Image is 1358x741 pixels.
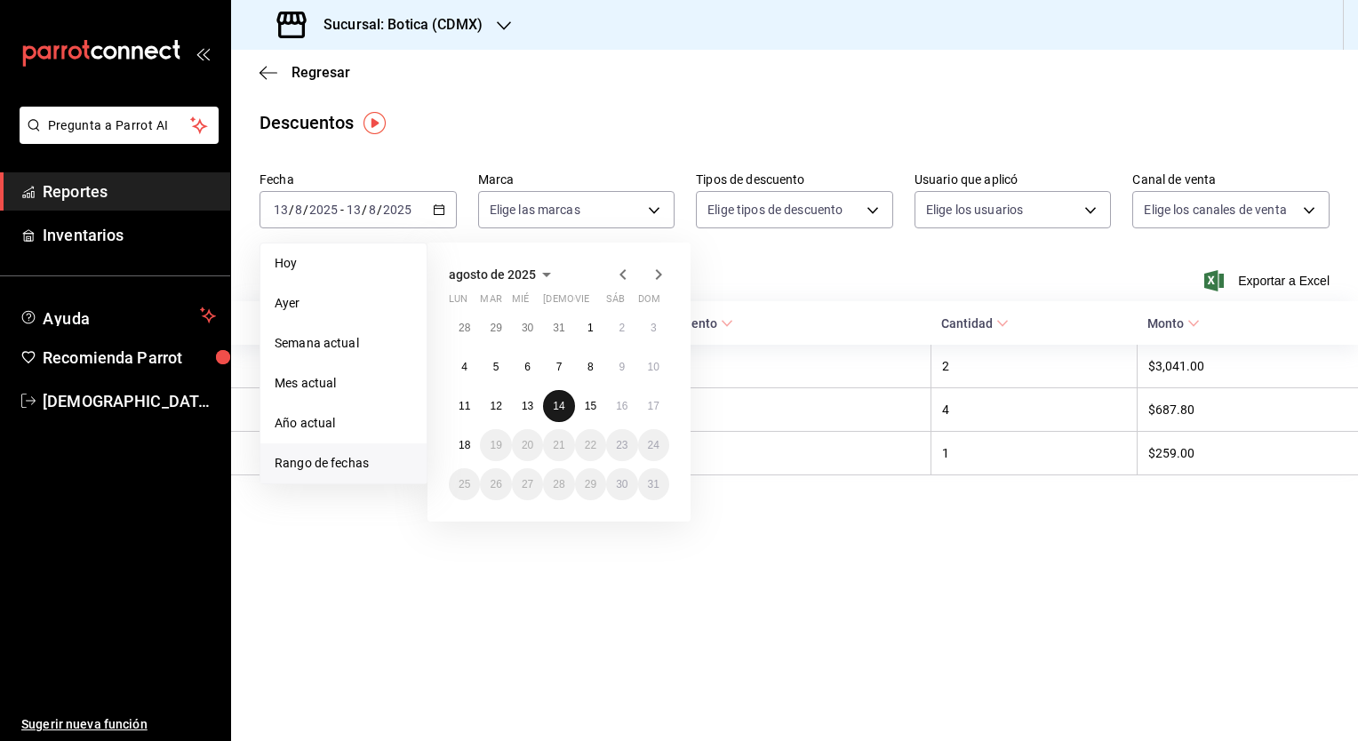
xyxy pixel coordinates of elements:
button: Regresar [260,64,350,81]
th: [PERSON_NAME] [231,432,602,475]
button: Tooltip marker [363,112,386,134]
abbr: 3 de agosto de 2025 [651,322,657,334]
span: Sugerir nueva función [21,715,216,734]
abbr: 6 de agosto de 2025 [524,361,531,373]
button: 29 de agosto de 2025 [575,468,606,500]
abbr: 11 de agosto de 2025 [459,400,470,412]
button: 28 de julio de 2025 [449,312,480,344]
button: 24 de agosto de 2025 [638,429,669,461]
button: 1 de agosto de 2025 [575,312,606,344]
abbr: domingo [638,293,660,312]
button: 10 de agosto de 2025 [638,351,669,383]
button: 21 de agosto de 2025 [543,429,574,461]
span: Semana actual [275,334,412,353]
button: 3 de agosto de 2025 [638,312,669,344]
span: / [289,203,294,217]
span: Recomienda Parrot [43,346,216,370]
button: 16 de agosto de 2025 [606,390,637,422]
th: 1 [931,432,1137,475]
abbr: 9 de agosto de 2025 [619,361,625,373]
button: 19 de agosto de 2025 [480,429,511,461]
span: / [362,203,367,217]
button: 9 de agosto de 2025 [606,351,637,383]
button: 30 de agosto de 2025 [606,468,637,500]
button: 18 de agosto de 2025 [449,429,480,461]
button: 17 de agosto de 2025 [638,390,669,422]
span: Regresar [292,64,350,81]
abbr: 10 de agosto de 2025 [648,361,659,373]
button: 29 de julio de 2025 [480,312,511,344]
button: 27 de agosto de 2025 [512,468,543,500]
abbr: 26 de agosto de 2025 [490,478,501,490]
abbr: 2 de agosto de 2025 [619,322,625,334]
th: $3,041.00 [1137,345,1358,388]
label: Marca [478,173,675,186]
span: Mes actual [275,374,412,393]
button: 22 de agosto de 2025 [575,429,606,461]
div: Descuentos [260,109,354,136]
span: Elige los usuarios [926,201,1023,219]
button: 23 de agosto de 2025 [606,429,637,461]
span: / [303,203,308,217]
span: Reportes [43,179,216,203]
button: 26 de agosto de 2025 [480,468,511,500]
input: ---- [308,203,339,217]
span: [DEMOGRAPHIC_DATA][PERSON_NAME][DATE] [43,389,216,413]
abbr: 23 de agosto de 2025 [616,439,627,451]
abbr: 24 de agosto de 2025 [648,439,659,451]
button: 25 de agosto de 2025 [449,468,480,500]
span: Pregunta a Parrot AI [48,116,191,135]
span: - [340,203,344,217]
abbr: 25 de agosto de 2025 [459,478,470,490]
span: Elige los canales de venta [1144,201,1286,219]
span: Año actual [275,414,412,433]
button: 11 de agosto de 2025 [449,390,480,422]
button: 20 de agosto de 2025 [512,429,543,461]
abbr: miércoles [512,293,529,312]
abbr: 28 de agosto de 2025 [553,478,564,490]
button: 8 de agosto de 2025 [575,351,606,383]
th: $259.00 [1137,432,1358,475]
abbr: 19 de agosto de 2025 [490,439,501,451]
span: Hoy [275,254,412,273]
label: Usuario que aplicó [915,173,1112,186]
abbr: jueves [543,293,648,312]
abbr: 12 de agosto de 2025 [490,400,501,412]
button: 30 de julio de 2025 [512,312,543,344]
input: -- [273,203,289,217]
span: Ayer [275,294,412,313]
span: Inventarios [43,223,216,247]
abbr: lunes [449,293,467,312]
button: 31 de julio de 2025 [543,312,574,344]
abbr: 8 de agosto de 2025 [587,361,594,373]
button: 31 de agosto de 2025 [638,468,669,500]
th: Orden [602,345,931,388]
abbr: 4 de agosto de 2025 [461,361,467,373]
abbr: 30 de agosto de 2025 [616,478,627,490]
th: 4 [931,388,1137,432]
span: agosto de 2025 [449,267,536,282]
abbr: martes [480,293,501,312]
h3: Sucursal: Botica (CDMX) [309,14,483,36]
abbr: 29 de julio de 2025 [490,322,501,334]
th: Orden [602,432,931,475]
abbr: 21 de agosto de 2025 [553,439,564,451]
button: 5 de agosto de 2025 [480,351,511,383]
button: 2 de agosto de 2025 [606,312,637,344]
abbr: 27 de agosto de 2025 [522,478,533,490]
button: 28 de agosto de 2025 [543,468,574,500]
label: Fecha [260,173,457,186]
input: -- [346,203,362,217]
abbr: 31 de agosto de 2025 [648,478,659,490]
abbr: 28 de julio de 2025 [459,322,470,334]
abbr: 14 de agosto de 2025 [553,400,564,412]
button: 14 de agosto de 2025 [543,390,574,422]
abbr: 15 de agosto de 2025 [585,400,596,412]
button: 13 de agosto de 2025 [512,390,543,422]
button: 6 de agosto de 2025 [512,351,543,383]
abbr: sábado [606,293,625,312]
abbr: 1 de agosto de 2025 [587,322,594,334]
input: -- [294,203,303,217]
span: Elige tipos de descuento [707,201,843,219]
th: [PERSON_NAME] [231,388,602,432]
